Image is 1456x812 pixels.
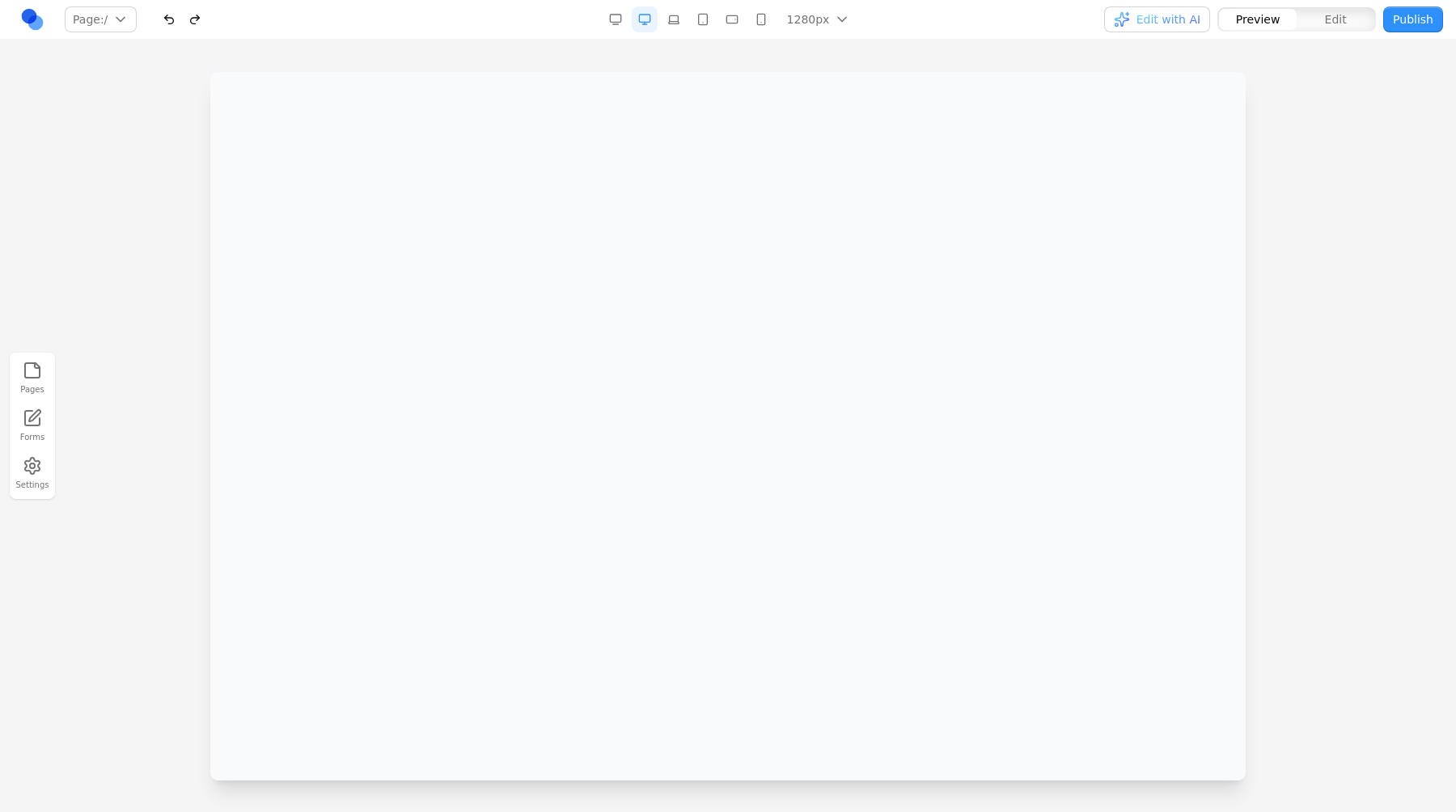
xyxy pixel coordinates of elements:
[690,6,716,32] button: Tablet
[1104,6,1210,32] button: Edit with AI
[1236,11,1280,27] span: Preview
[1325,11,1347,27] span: Edit
[15,357,50,399] button: Pages
[65,6,137,32] button: Page:/
[748,6,774,32] button: Mobile
[1136,11,1200,27] span: Edit with AI
[603,6,629,32] button: Desktop Wide
[661,6,687,32] button: Laptop
[15,405,50,446] a: Forms
[777,6,861,32] button: 1280px
[15,453,50,494] button: Settings
[719,6,745,32] button: Mobile Landscape
[210,72,1246,780] iframe: Preview
[632,6,658,32] button: Desktop
[1383,6,1443,32] button: Publish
